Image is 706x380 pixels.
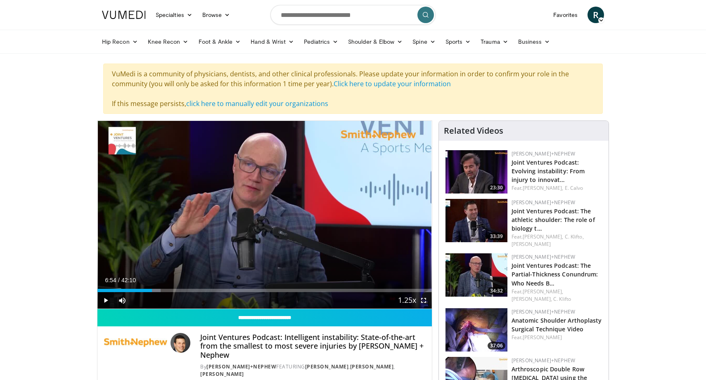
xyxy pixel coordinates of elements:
[97,289,432,292] div: Progress Bar
[512,288,602,303] div: Feat.
[512,158,585,184] a: Joint Ventures Podcast: Evolving instability: From injury to innovat…
[488,233,505,240] span: 33:39
[97,121,432,309] video-js: Video Player
[512,295,552,302] a: [PERSON_NAME],
[523,288,563,295] a: [PERSON_NAME],
[97,292,114,309] button: Play
[121,277,136,283] span: 42:10
[186,99,328,108] a: click here to manually edit your organizations
[200,363,425,378] div: By FEATURING , ,
[415,292,432,309] button: Fullscreen
[512,233,602,248] div: Feat.
[270,5,436,25] input: Search topics, interventions
[565,184,583,191] a: E. Calvo
[114,292,130,309] button: Mute
[197,7,235,23] a: Browse
[407,33,440,50] a: Spine
[445,308,507,352] img: 4ad8d6c8-ee64-4599-baa1-cc9db944930a.150x105_q85_crop-smart_upscale.jpg
[171,333,190,353] img: Avatar
[445,199,507,242] img: f5a36523-4014-4b26-ba0a-1980c1b51253.150x105_q85_crop-smart_upscale.jpg
[512,199,575,206] a: [PERSON_NAME]+Nephew
[200,333,425,360] h4: Joint Ventures Podcast: Intelligent instability: State-of-the-art from the smallest to most sever...
[445,150,507,194] a: 23:30
[565,233,584,240] a: C. Klifto,
[97,33,143,50] a: Hip Recon
[445,253,507,297] a: 34:32
[512,241,551,248] a: [PERSON_NAME]
[105,277,116,283] span: 6:54
[118,277,120,283] span: /
[399,292,415,309] button: Playback Rate
[350,363,394,370] a: [PERSON_NAME]
[194,33,246,50] a: Foot & Ankle
[143,33,194,50] a: Knee Recon
[512,334,602,341] div: Feat.
[548,7,583,23] a: Favorites
[200,371,244,378] a: [PERSON_NAME]
[299,33,343,50] a: Pediatrics
[445,150,507,194] img: 68d4790e-0872-429d-9d74-59e6247d6199.150x105_q85_crop-smart_upscale.jpg
[441,33,476,50] a: Sports
[343,33,407,50] a: Shoulder & Elbow
[488,184,505,191] span: 23:30
[334,79,451,88] a: Click here to update your information
[305,363,349,370] a: [PERSON_NAME]
[523,184,563,191] a: [PERSON_NAME],
[103,64,603,114] div: VuMedi is a community of physicians, dentists, and other clinical professionals. Please update yo...
[445,199,507,242] a: 33:39
[512,357,575,364] a: [PERSON_NAME]+Nephew
[512,150,575,157] a: [PERSON_NAME]+Nephew
[206,363,276,370] a: [PERSON_NAME]+Nephew
[512,207,595,232] a: Joint Ventures Podcast: The athletic shoulder: The role of biology t…
[246,33,299,50] a: Hand & Wrist
[102,11,146,19] img: VuMedi Logo
[588,7,604,23] a: R
[523,334,562,341] a: [PERSON_NAME]
[488,287,505,295] span: 34:32
[512,308,575,315] a: [PERSON_NAME]+Nephew
[523,233,563,240] a: [PERSON_NAME],
[512,316,602,333] a: Anatomic Shoulder Arthoplasty Surgical Technique Video
[512,262,598,287] a: Joint Ventures Podcast: The Partial-Thickness Conundrum: Who Needs B…
[512,253,575,260] a: [PERSON_NAME]+Nephew
[445,253,507,297] img: 5807bf09-abca-4062-84b7-711dbcc3ea56.150x105_q85_crop-smart_upscale.jpg
[151,7,197,23] a: Specialties
[553,295,571,302] a: C. Klifto
[512,184,602,192] div: Feat.
[476,33,513,50] a: Trauma
[445,308,507,352] a: 37:06
[513,33,555,50] a: Business
[488,342,505,349] span: 37:06
[444,126,503,136] h4: Related Videos
[104,333,167,353] img: Smith+Nephew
